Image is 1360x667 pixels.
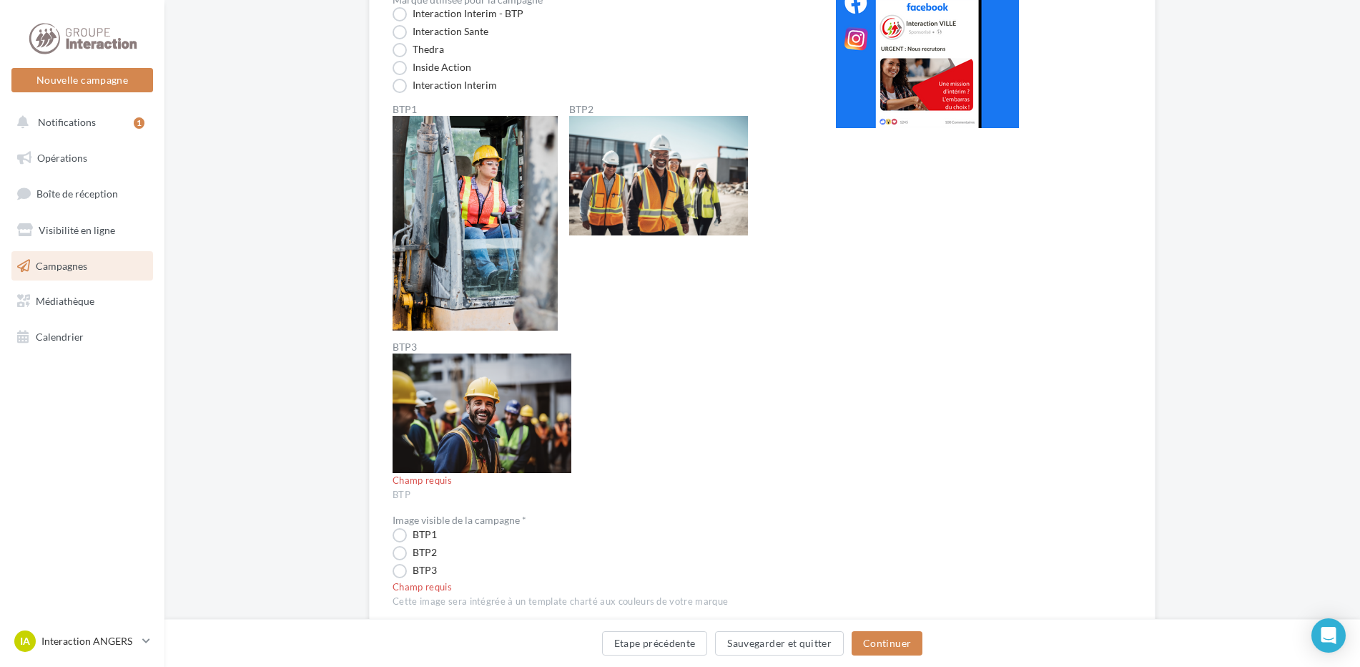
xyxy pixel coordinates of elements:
a: Médiathèque [9,286,156,316]
button: Etape précédente [602,631,708,656]
div: BTP [393,489,790,502]
label: BTP1 [393,104,558,115]
button: Nouvelle campagne [11,68,153,92]
img: BTP1 [393,116,558,331]
div: Champ requis [393,474,790,487]
a: Calendrier [9,322,156,352]
label: BTP1 [393,528,437,542]
div: Cette image sera intégrée à un template charté aux couleurs de votre marque [393,595,790,608]
span: Calendrier [36,331,84,343]
div: Open Intercom Messenger [1311,618,1346,653]
img: BTP2 [569,116,748,235]
label: BTP3 [393,564,437,578]
label: BTP3 [393,342,571,352]
a: Campagnes [9,251,156,281]
label: Image visible de la campagne * [393,515,526,525]
a: Visibilité en ligne [9,215,156,245]
span: Campagnes [36,259,87,271]
a: IA Interaction ANGERS [11,628,153,655]
label: Interaction Interim - BTP [393,7,523,21]
label: Inside Action [393,61,471,75]
label: Thedra [393,43,444,57]
p: Interaction ANGERS [41,634,137,648]
span: Notifications [38,116,96,128]
span: Médiathèque [36,295,94,307]
a: Boîte de réception [9,178,156,209]
a: Opérations [9,143,156,173]
button: Notifications 1 [9,107,150,137]
button: Continuer [852,631,922,656]
label: BTP2 [393,546,437,560]
div: Champ requis [393,581,790,594]
label: BTP2 [569,104,748,115]
img: BTP3 [393,354,571,473]
label: Interaction Interim [393,79,497,93]
span: Boîte de réception [36,188,118,200]
span: Opérations [37,152,87,164]
span: IA [20,634,30,648]
span: Visibilité en ligne [39,224,115,236]
label: Interaction Sante [393,25,488,39]
button: Sauvegarder et quitter [715,631,844,656]
div: 1 [134,117,144,129]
